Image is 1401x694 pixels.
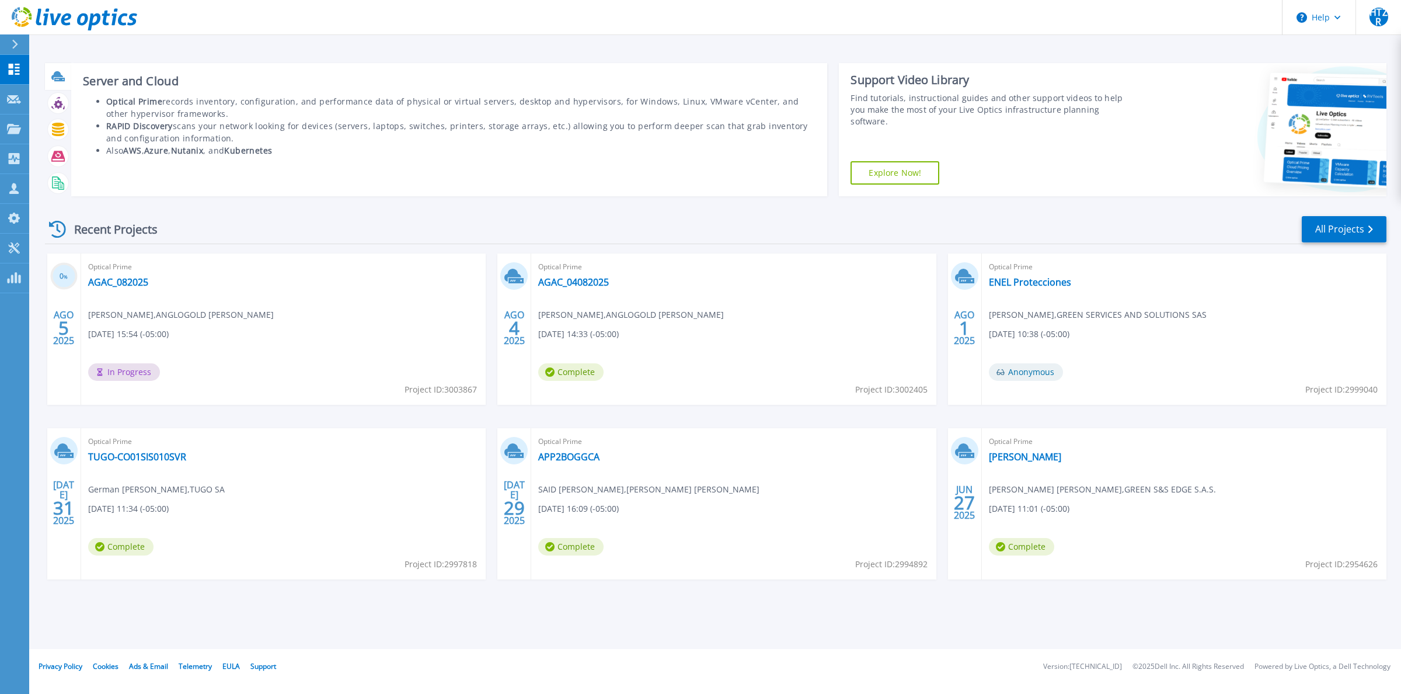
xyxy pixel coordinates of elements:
a: EULA [222,661,240,671]
span: [DATE] 15:54 (-05:00) [88,328,169,341]
a: Ads & Email [129,661,168,671]
span: Complete [538,538,604,556]
span: 5 [58,323,69,333]
span: Complete [88,538,154,556]
a: Cookies [93,661,119,671]
span: Project ID: 2994892 [855,558,928,571]
span: Project ID: 2999040 [1305,383,1378,396]
span: HTZR [1369,8,1388,26]
span: Complete [538,363,604,381]
span: Optical Prime [88,261,479,273]
b: AWS [123,145,141,156]
li: records inventory, configuration, and performance data of physical or virtual servers, desktop an... [106,95,816,120]
a: TUGO-CO01SIS010SVR [88,451,186,463]
span: 27 [954,498,975,508]
span: % [64,273,68,280]
span: Optical Prime [538,435,929,448]
h3: 0 [50,270,78,283]
span: [DATE] 11:34 (-05:00) [88,502,169,515]
span: [PERSON_NAME] [PERSON_NAME] , GREEN S&S EDGE S.A.S. [989,483,1216,496]
span: German [PERSON_NAME] , TUGO SA [88,483,225,496]
div: JUN 2025 [953,481,975,524]
span: [DATE] 14:33 (-05:00) [538,328,619,341]
a: All Projects [1302,216,1386,242]
span: 4 [509,323,520,333]
li: Also , , , and [106,144,816,157]
li: scans your network looking for devices (servers, laptops, switches, printers, storage arrays, etc... [106,120,816,144]
span: Project ID: 2954626 [1305,558,1378,571]
b: Optical Prime [106,96,162,107]
span: In Progress [88,363,160,381]
b: Azure [144,145,168,156]
span: Project ID: 2997818 [405,558,477,571]
span: [PERSON_NAME] , GREEN SERVICES AND SOLUTIONS SAS [989,308,1207,321]
span: Anonymous [989,363,1063,381]
span: 1 [959,323,970,333]
a: Explore Now! [851,161,939,185]
div: Recent Projects [45,215,173,244]
span: 29 [504,503,525,513]
span: 31 [53,503,74,513]
span: Complete [989,538,1054,556]
span: [DATE] 10:38 (-05:00) [989,328,1069,341]
span: [PERSON_NAME] , ANGLOGOLD [PERSON_NAME] [88,308,274,321]
div: AGO 2025 [53,307,75,349]
li: © 2025 Dell Inc. All Rights Reserved [1132,663,1244,671]
h3: Server and Cloud [83,75,816,88]
div: [DATE] 2025 [503,481,525,524]
b: RAPID Discovery [106,120,173,131]
b: Nutanix [171,145,204,156]
a: [PERSON_NAME] [989,451,1061,463]
a: Privacy Policy [39,661,82,671]
span: [DATE] 16:09 (-05:00) [538,502,619,515]
li: Powered by Live Optics, a Dell Technology [1254,663,1390,671]
a: APP2BOGGCA [538,451,600,463]
a: Support [250,661,276,671]
span: Optical Prime [989,435,1379,448]
a: ENEL Protecciones [989,276,1071,288]
div: Support Video Library [851,72,1132,88]
span: [PERSON_NAME] , ANGLOGOLD [PERSON_NAME] [538,308,724,321]
a: Telemetry [179,661,212,671]
span: Optical Prime [538,261,929,273]
a: AGAC_082025 [88,276,148,288]
b: Kubernetes [224,145,272,156]
span: SAID [PERSON_NAME] , [PERSON_NAME] [PERSON_NAME] [538,483,759,496]
div: AGO 2025 [953,307,975,349]
span: Optical Prime [989,261,1379,273]
span: Project ID: 3002405 [855,383,928,396]
span: [DATE] 11:01 (-05:00) [989,502,1069,515]
span: Project ID: 3003867 [405,383,477,396]
span: Optical Prime [88,435,479,448]
div: Find tutorials, instructional guides and other support videos to help you make the most of your L... [851,92,1132,127]
a: AGAC_04082025 [538,276,609,288]
div: [DATE] 2025 [53,481,75,524]
div: AGO 2025 [503,307,525,349]
li: Version: [TECHNICAL_ID] [1043,663,1122,671]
